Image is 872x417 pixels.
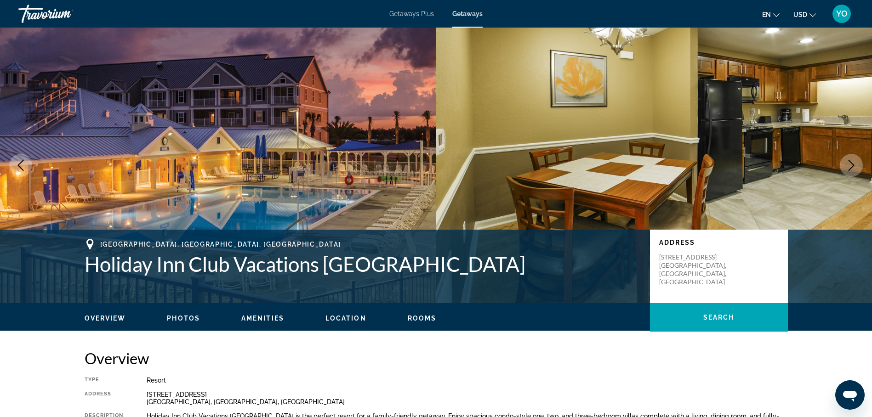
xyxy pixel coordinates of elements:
span: Rooms [408,315,437,322]
button: Search [650,303,788,332]
h1: Holiday Inn Club Vacations [GEOGRAPHIC_DATA] [85,252,641,276]
div: [STREET_ADDRESS] [GEOGRAPHIC_DATA], [GEOGRAPHIC_DATA], [GEOGRAPHIC_DATA] [147,391,788,406]
span: Photos [167,315,200,322]
button: User Menu [830,4,854,23]
span: USD [793,11,807,18]
span: Search [703,314,735,321]
iframe: Button to launch messaging window [835,380,865,410]
div: Type [85,377,124,384]
span: Location [325,315,366,322]
button: Amenities [241,314,284,322]
button: Change currency [793,8,816,21]
div: Resort [147,377,788,384]
button: Location [325,314,366,322]
a: Getaways [452,10,483,17]
button: Rooms [408,314,437,322]
button: Previous image [9,154,32,177]
span: en [762,11,771,18]
span: YO [836,9,848,18]
span: Overview [85,315,126,322]
span: [GEOGRAPHIC_DATA], [GEOGRAPHIC_DATA], [GEOGRAPHIC_DATA] [100,241,341,248]
button: Change language [762,8,780,21]
button: Next image [840,154,863,177]
h2: Overview [85,349,788,367]
button: Photos [167,314,200,322]
p: Address [659,239,779,246]
div: Address [85,391,124,406]
p: [STREET_ADDRESS] [GEOGRAPHIC_DATA], [GEOGRAPHIC_DATA], [GEOGRAPHIC_DATA] [659,253,733,286]
a: Travorium [18,2,110,26]
span: Amenities [241,315,284,322]
button: Overview [85,314,126,322]
a: Getaways Plus [389,10,434,17]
